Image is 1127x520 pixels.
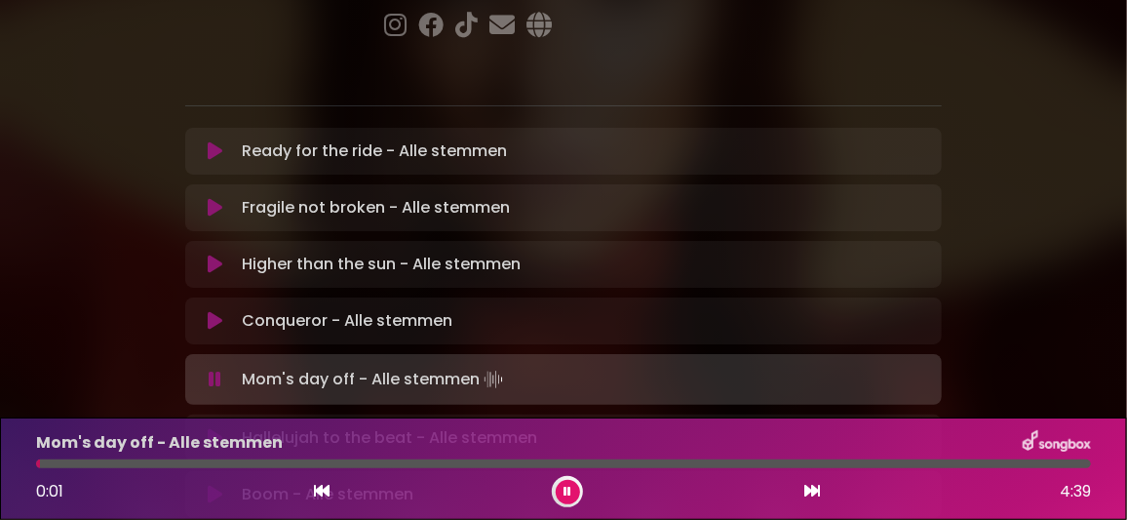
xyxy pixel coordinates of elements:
[242,366,507,393] p: Mom's day off - Alle stemmen
[36,431,283,455] p: Mom's day off - Alle stemmen
[1060,480,1091,503] span: 4:39
[242,140,507,163] p: Ready for the ride - Alle stemmen
[1023,430,1091,456] img: songbox-logo-white.png
[242,196,510,220] p: Fragile not broken - Alle stemmen
[480,366,507,393] img: waveform4.gif
[242,253,521,276] p: Higher than the sun - Alle stemmen
[36,480,63,502] span: 0:01
[242,309,452,333] p: Conqueror - Alle stemmen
